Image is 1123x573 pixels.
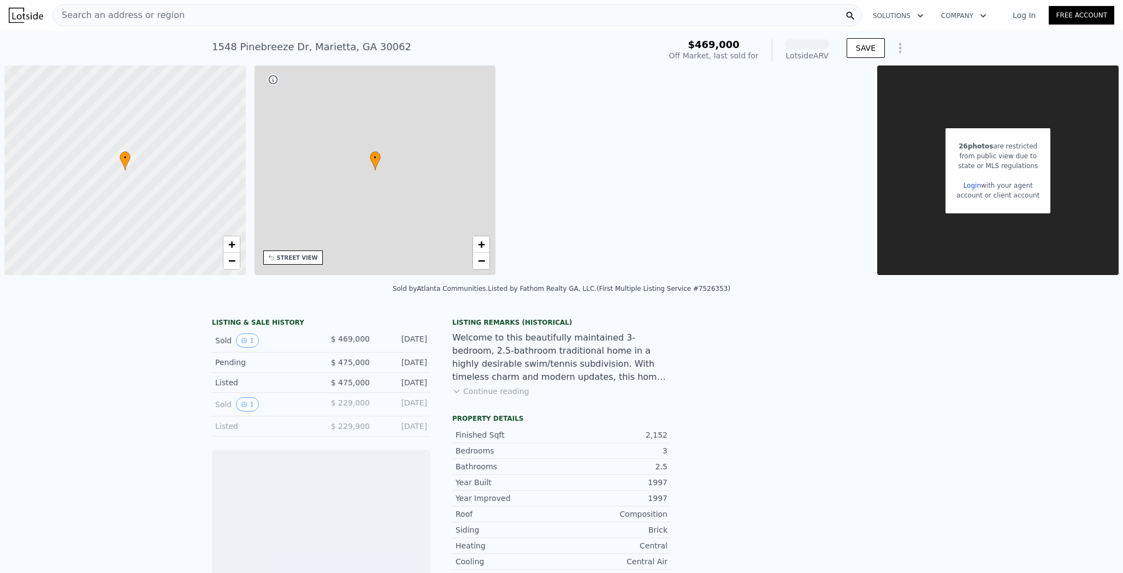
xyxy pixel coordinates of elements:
[456,493,561,504] div: Year Improved
[561,477,667,488] div: 1997
[456,524,561,535] div: Siding
[452,414,671,423] div: Property details
[956,161,1039,171] div: state or MLS regulations
[956,151,1039,161] div: from public view due to
[120,151,131,170] div: •
[331,398,370,407] span: $ 229,000
[561,556,667,567] div: Central Air
[456,477,561,488] div: Year Built
[215,333,312,348] div: Sold
[212,318,430,329] div: LISTING & SALE HISTORY
[379,421,427,432] div: [DATE]
[215,397,312,411] div: Sold
[223,253,240,269] a: Zoom out
[1000,10,1049,21] a: Log In
[236,333,259,348] button: View historical data
[228,254,235,267] span: −
[473,253,489,269] a: Zoom out
[456,445,561,456] div: Bedrooms
[669,50,759,61] div: Off Market, last sold for
[956,141,1039,151] div: are restricted
[331,378,370,387] span: $ 475,000
[473,236,489,253] a: Zoom in
[456,509,561,520] div: Roof
[561,461,667,472] div: 2.5
[9,8,43,23] img: Lotside
[223,236,240,253] a: Zoom in
[847,38,885,58] button: SAVE
[785,50,829,61] div: Lotside ARV
[561,540,667,551] div: Central
[478,237,485,251] span: +
[889,37,911,59] button: Show Options
[561,493,667,504] div: 1997
[488,285,730,293] div: Listed by Fathom Realty GA, LLC. (First Multiple Listing Service #7526353)
[456,429,561,440] div: Finished Sqft
[452,331,671,384] div: Welcome to this beautifully maintained 3-bedroom, 2.5-bathroom traditional home in a highly desir...
[456,556,561,567] div: Cooling
[379,357,427,368] div: [DATE]
[228,237,235,251] span: +
[452,318,671,327] div: Listing Remarks (Historical)
[932,6,995,26] button: Company
[981,182,1033,189] span: with your agent
[215,421,312,432] div: Listed
[215,357,312,368] div: Pending
[561,509,667,520] div: Composition
[561,445,667,456] div: 3
[456,461,561,472] div: Bathrooms
[120,153,131,163] span: •
[277,254,318,262] div: STREET VIEW
[370,153,381,163] span: •
[456,540,561,551] div: Heating
[478,254,485,267] span: −
[1049,6,1114,25] a: Free Account
[561,429,667,440] div: 2,152
[236,397,259,411] button: View historical data
[215,377,312,388] div: Listed
[379,377,427,388] div: [DATE]
[212,39,411,55] div: 1548 Pinebreeze Dr , Marietta , GA 30062
[864,6,932,26] button: Solutions
[452,386,529,397] button: Continue reading
[370,151,381,170] div: •
[331,358,370,367] span: $ 475,000
[379,397,427,411] div: [DATE]
[379,333,427,348] div: [DATE]
[331,422,370,431] span: $ 229,900
[688,39,740,50] span: $469,000
[53,9,185,22] span: Search an address or region
[561,524,667,535] div: Brick
[393,285,488,293] div: Sold by Atlanta Communities .
[959,142,993,150] span: 26 photos
[331,335,370,343] span: $ 469,000
[964,182,981,189] a: Login
[956,190,1039,200] div: account or client account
